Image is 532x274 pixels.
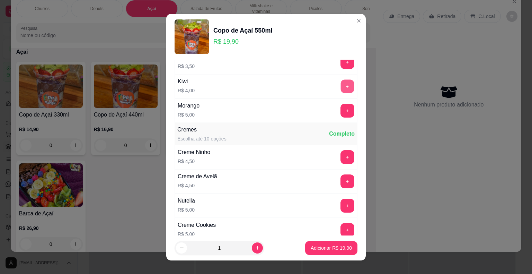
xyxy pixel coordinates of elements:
button: add [340,104,354,118]
div: Escolha até 10 opções [177,135,227,142]
div: Creme de Avelã [178,172,217,181]
p: R$ 5,00 [178,206,195,213]
button: decrease-product-quantity [176,242,187,254]
div: Morango [178,102,199,110]
button: add [340,55,354,69]
p: R$ 4,50 [178,182,217,189]
button: Close [353,15,364,26]
div: Completo [329,130,355,138]
p: Adicionar R$ 19,90 [311,245,352,251]
img: product-image [175,19,209,54]
button: add [340,174,354,188]
div: Creme Cookies [178,221,216,229]
p: R$ 4,00 [178,87,195,94]
button: add [340,150,354,164]
button: add [340,199,354,213]
p: R$ 3,50 [178,63,195,70]
div: Nutella [178,197,195,205]
button: add [341,79,354,93]
button: Adicionar R$ 19,90 [305,241,357,255]
p: R$ 19,90 [213,37,272,46]
div: Cremes [177,126,227,134]
div: Copo de Açaí 550ml [213,26,272,35]
button: add [340,223,354,237]
p: R$ 5,00 [178,111,199,118]
div: Creme Ninho [178,148,210,156]
p: R$ 4,50 [178,158,210,165]
p: R$ 5,00 [178,231,216,238]
button: increase-product-quantity [252,242,263,254]
div: Kiwi [178,77,195,86]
